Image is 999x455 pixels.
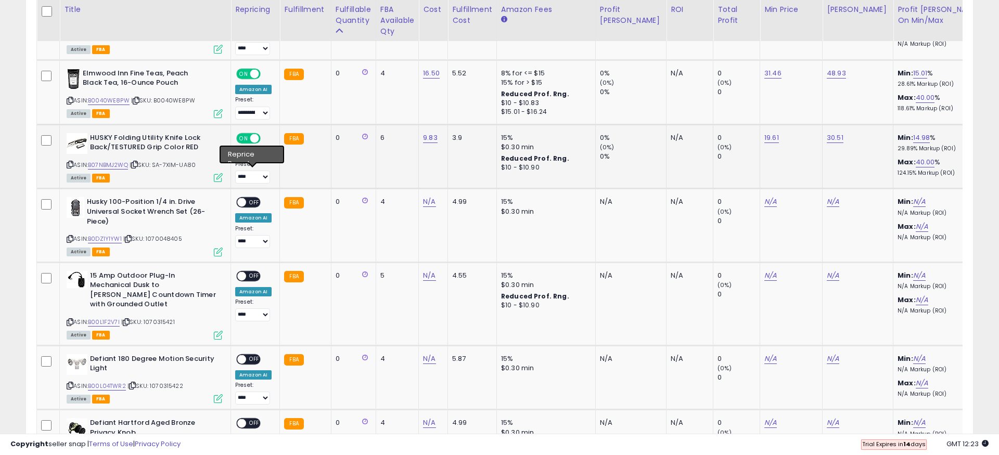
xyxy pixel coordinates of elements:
div: ASIN: [67,197,223,255]
span: ON [237,134,250,142]
a: N/A [764,197,777,207]
span: 2025-10-6 12:23 GMT [946,439,989,449]
div: Fulfillment [284,4,326,15]
div: Profit [PERSON_NAME] on Min/Max [898,4,988,26]
div: N/A [671,69,705,78]
div: 15% [501,197,587,206]
span: FBA [92,331,110,340]
div: 6 [380,133,411,142]
span: FBA [92,174,110,183]
a: N/A [916,378,928,388]
div: 8% for <= $15 [501,69,587,78]
p: N/A Markup (ROI) [898,307,984,315]
div: N/A [671,271,705,280]
a: N/A [423,197,436,207]
div: $0.30 min [501,207,587,216]
div: Preset: [235,96,272,120]
div: 0 [718,152,760,161]
div: 0 [336,197,368,206]
div: Amazon AI [235,149,272,159]
a: N/A [913,418,926,428]
img: 41JSLsLJmtL._SL40_.jpg [67,197,84,218]
div: 4 [380,354,411,363]
small: FBA [284,133,303,145]
div: N/A [671,133,705,142]
div: $10 - $10.90 [501,163,587,172]
span: OFF [259,134,276,142]
div: 0 [336,133,368,142]
a: N/A [827,270,839,281]
div: 0 [336,354,368,363]
div: 0% [600,87,666,97]
p: N/A Markup (ROI) [898,210,984,217]
div: $0.30 min [501,142,587,152]
p: 124.15% Markup (ROI) [898,170,984,177]
a: 31.46 [764,68,782,79]
a: N/A [423,354,436,364]
div: Min Price [764,4,818,15]
span: FBA [92,395,110,404]
span: FBA [92,45,110,54]
div: 0 [336,271,368,280]
div: Preset: [235,225,272,249]
span: | SKU: B0040WE8PW [131,96,195,105]
small: FBA [284,197,303,209]
a: 40.00 [916,157,935,167]
div: $15.01 - $16.24 [501,108,587,116]
span: FBA [92,109,110,118]
a: N/A [913,197,926,207]
div: Preset: [235,382,272,405]
span: All listings currently available for purchase on Amazon [67,109,91,118]
p: N/A Markup (ROI) [898,41,984,48]
a: 14.98 [913,133,930,143]
div: ASIN: [67,271,223,339]
div: Amazon AI [235,213,272,223]
div: % [898,93,984,112]
span: All listings currently available for purchase on Amazon [67,174,91,183]
div: 0 [718,271,760,280]
p: 28.61% Markup (ROI) [898,81,984,88]
b: Elmwood Inn Fine Teas, Peach Black Tea, 16-Ounce Pouch [83,69,209,90]
a: N/A [827,197,839,207]
a: B0DZ1Y1YW1 [88,235,122,243]
div: 0% [600,133,666,142]
a: N/A [913,270,926,281]
div: 15% for > $15 [501,78,587,87]
img: 41YuHJ6MTzL._SL40_.jpg [67,133,87,154]
div: $0.30 min [501,363,587,373]
span: | SKU: SA-7XIM-UA80 [130,161,196,169]
div: 4.99 [452,197,489,206]
a: N/A [423,270,436,281]
p: 118.61% Markup (ROI) [898,105,984,112]
b: Min: [898,418,913,427]
img: 41VqoIL-IoL._SL40_.jpg [67,354,87,375]
small: (0%) [718,364,732,372]
div: Preset: [235,161,272,184]
div: Preset: [235,298,272,322]
a: N/A [913,354,926,364]
div: 0 [718,197,760,206]
div: Amazon AI [235,287,272,296]
b: Max: [898,222,916,231]
b: Defiant 180 Degree Motion Security Light [90,354,216,376]
div: Amazon AI [235,85,272,94]
div: N/A [600,271,658,280]
span: All listings currently available for purchase on Amazon [67,248,91,256]
div: 0 [718,354,760,363]
div: 4 [380,197,411,206]
b: Min: [898,270,913,280]
div: 3.9 [452,133,489,142]
div: 15% [501,418,587,427]
div: 15% [501,271,587,280]
div: $10 - $10.83 [501,99,587,108]
span: FBA [92,248,110,256]
div: 5.87 [452,354,489,363]
p: N/A Markup (ROI) [898,234,984,241]
div: $0.30 min [501,280,587,290]
img: 411HYzb12WL._SL40_.jpg [67,418,87,439]
div: N/A [671,354,705,363]
div: 0 [718,216,760,226]
small: FBA [284,418,303,430]
div: N/A [671,197,705,206]
a: Privacy Policy [135,439,181,449]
